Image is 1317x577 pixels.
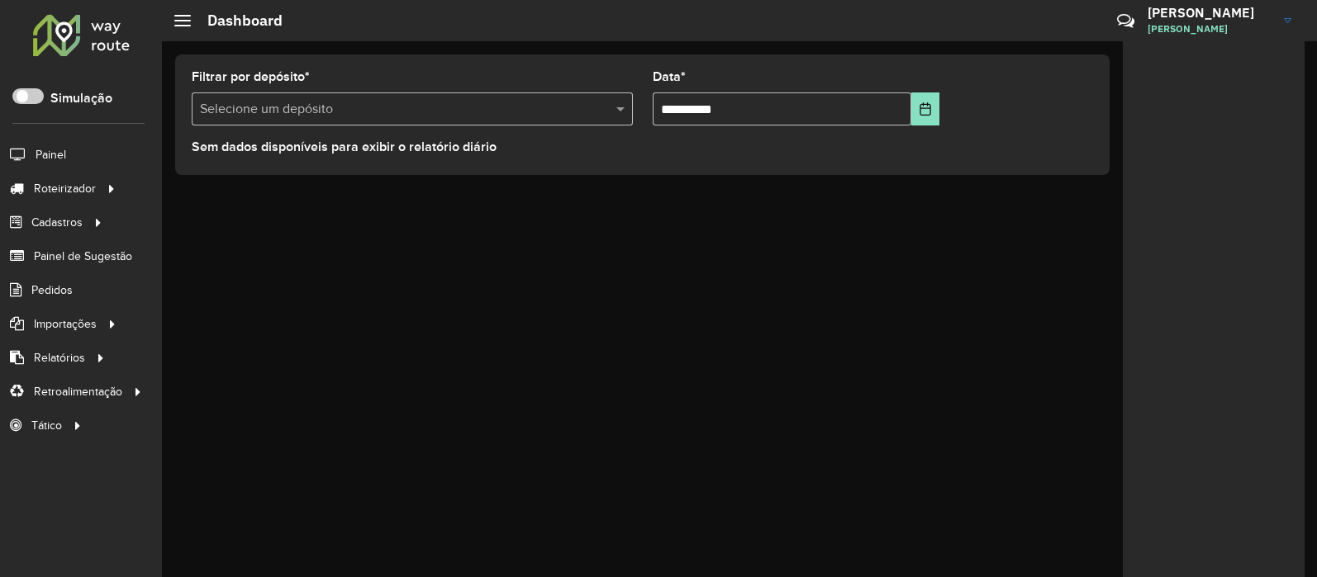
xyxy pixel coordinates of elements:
span: Pedidos [31,281,73,299]
label: Filtrar por depósito [192,67,310,87]
h2: Dashboard [191,12,283,30]
span: Painel de Sugestão [34,248,132,265]
a: Contato Rápido [1108,3,1143,39]
span: Importações [34,315,97,333]
span: Cadastros [31,214,83,231]
span: [PERSON_NAME] [1148,21,1272,36]
label: Sem dados disponíveis para exibir o relatório diário [192,137,497,157]
label: Data [653,67,686,87]
span: Painel [36,146,66,163]
span: Relatórios [34,349,85,367]
button: Choose Date [911,92,939,125]
h3: [PERSON_NAME] [1148,5,1272,21]
label: Simulação [50,88,112,108]
span: Roteirizador [34,180,96,197]
span: Tático [31,417,62,434]
span: Retroalimentação [34,383,122,400]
